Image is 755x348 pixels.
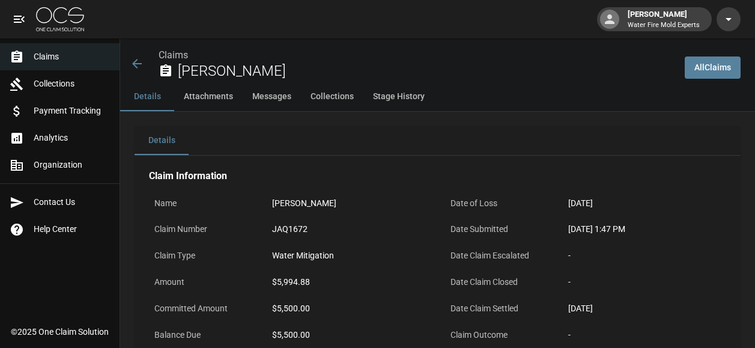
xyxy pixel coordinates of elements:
div: details tabs [135,126,741,155]
div: $5,994.88 [272,276,425,288]
img: ocs-logo-white-transparent.png [36,7,84,31]
p: Water Fire Mold Experts [628,20,700,31]
div: Water Mitigation [272,249,425,262]
div: $5,500.00 [272,302,425,315]
div: anchor tabs [120,82,755,111]
button: Details [120,82,174,111]
span: Help Center [34,223,110,236]
span: Contact Us [34,196,110,209]
p: Claim Number [149,218,257,241]
div: - [568,276,721,288]
div: $5,500.00 [272,329,425,341]
button: Details [135,126,189,155]
div: [DATE] 1:47 PM [568,223,721,236]
span: Analytics [34,132,110,144]
p: Date of Loss [445,192,553,215]
p: Committed Amount [149,297,257,320]
div: - [568,249,721,262]
p: Date Claim Escalated [445,244,553,267]
div: [PERSON_NAME] [623,8,705,30]
a: AllClaims [685,56,741,79]
button: Attachments [174,82,243,111]
div: - [568,329,721,341]
p: Date Claim Closed [445,270,553,294]
div: [PERSON_NAME] [272,197,425,210]
p: Date Claim Settled [445,297,553,320]
div: © 2025 One Claim Solution [11,326,109,338]
a: Claims [159,49,188,61]
button: Messages [243,82,301,111]
button: Collections [301,82,363,111]
span: Collections [34,78,110,90]
p: Date Submitted [445,218,553,241]
button: Stage History [363,82,434,111]
div: [DATE] [568,197,721,210]
h4: Claim Information [149,170,726,182]
p: Name [149,192,257,215]
p: Amount [149,270,257,294]
nav: breadcrumb [159,48,675,63]
p: Claim Outcome [445,323,553,347]
span: Organization [34,159,110,171]
h2: [PERSON_NAME] [178,63,675,80]
div: [DATE] [568,302,721,315]
div: JAQ1672 [272,223,425,236]
p: Balance Due [149,323,257,347]
span: Claims [34,50,110,63]
p: Claim Type [149,244,257,267]
button: open drawer [7,7,31,31]
span: Payment Tracking [34,105,110,117]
